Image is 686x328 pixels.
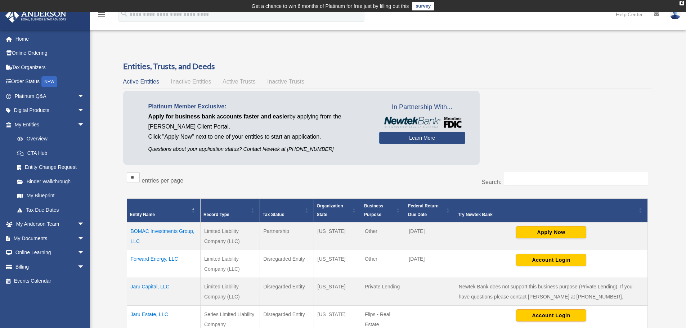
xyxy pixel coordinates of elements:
p: Platinum Member Exclusive: [148,102,368,112]
span: Tax Status [263,212,284,217]
span: arrow_drop_down [77,231,92,246]
td: [US_STATE] [314,250,361,278]
i: search [120,10,128,18]
span: arrow_drop_down [77,89,92,104]
td: BOMAC Investments Group, LLC [127,222,200,250]
td: Forward Energy, LLC [127,250,200,278]
a: Online Ordering [5,46,95,60]
a: My Anderson Teamarrow_drop_down [5,217,95,232]
img: NewtekBankLogoSM.png [383,117,462,128]
a: survey [412,2,434,10]
a: Digital Productsarrow_drop_down [5,103,95,118]
a: My Entitiesarrow_drop_down [5,117,92,132]
img: Anderson Advisors Platinum Portal [3,9,68,23]
span: arrow_drop_down [77,260,92,274]
span: Inactive Trusts [267,78,304,85]
span: Active Trusts [223,78,256,85]
label: entries per page [142,178,184,184]
td: Other [361,222,405,250]
i: menu [97,10,106,19]
p: Click "Apply Now" next to one of your entities to start an application. [148,132,368,142]
a: Tax Organizers [5,60,95,75]
td: Disregarded Entity [260,278,314,306]
a: menu [97,13,106,19]
span: arrow_drop_down [77,217,92,232]
th: Entity Name: Activate to invert sorting [127,199,200,223]
p: by applying from the [PERSON_NAME] Client Portal. [148,112,368,132]
th: Federal Return Due Date: Activate to sort [405,199,455,223]
th: Tax Status: Activate to sort [260,199,314,223]
a: Billingarrow_drop_down [5,260,95,274]
a: Overview [10,132,88,146]
td: Newtek Bank does not support this business purpose (Private Lending). If you have questions pleas... [455,278,647,306]
span: arrow_drop_down [77,103,92,118]
td: Private Lending [361,278,405,306]
a: Events Calendar [5,274,95,288]
td: [US_STATE] [314,222,361,250]
td: Limited Liability Company (LLC) [200,250,260,278]
th: Try Newtek Bank : Activate to sort [455,199,647,223]
a: Binder Walkthrough [10,174,92,189]
td: Other [361,250,405,278]
span: Inactive Entities [171,78,211,85]
a: Home [5,32,95,46]
a: Tax Due Dates [10,203,92,217]
span: Federal Return Due Date [408,203,439,217]
th: Record Type: Activate to sort [200,199,260,223]
span: Active Entities [123,78,159,85]
span: arrow_drop_down [77,246,92,260]
span: Apply for business bank accounts faster and easier [148,113,290,120]
button: Account Login [516,254,586,266]
button: Apply Now [516,226,586,238]
span: Entity Name [130,212,155,217]
button: Account Login [516,309,586,322]
div: Get a chance to win 6 months of Platinum for free just by filling out this [252,2,409,10]
img: User Pic [670,9,681,19]
a: My Blueprint [10,189,92,203]
a: Entity Change Request [10,160,92,175]
a: Account Login [516,312,586,318]
h3: Entities, Trusts, and Deeds [123,61,651,72]
div: NEW [41,76,57,87]
a: Account Login [516,257,586,262]
a: Platinum Q&Aarrow_drop_down [5,89,95,103]
span: Organization State [317,203,343,217]
td: [DATE] [405,250,455,278]
td: [DATE] [405,222,455,250]
span: Record Type [203,212,229,217]
span: In Partnership With... [379,102,465,113]
td: Partnership [260,222,314,250]
td: Limited Liability Company (LLC) [200,278,260,306]
label: Search: [481,179,501,185]
td: Disregarded Entity [260,250,314,278]
div: close [680,1,684,5]
th: Business Purpose: Activate to sort [361,199,405,223]
td: Jaru Capital, LLC [127,278,200,306]
span: Business Purpose [364,203,383,217]
p: Questions about your application status? Contact Newtek at [PHONE_NUMBER] [148,145,368,154]
a: Order StatusNEW [5,75,95,89]
div: Try Newtek Bank [458,210,637,219]
td: [US_STATE] [314,278,361,306]
a: My Documentsarrow_drop_down [5,231,95,246]
a: Learn More [379,132,465,144]
td: Limited Liability Company (LLC) [200,222,260,250]
a: Online Learningarrow_drop_down [5,246,95,260]
span: arrow_drop_down [77,117,92,132]
a: CTA Hub [10,146,92,160]
th: Organization State: Activate to sort [314,199,361,223]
